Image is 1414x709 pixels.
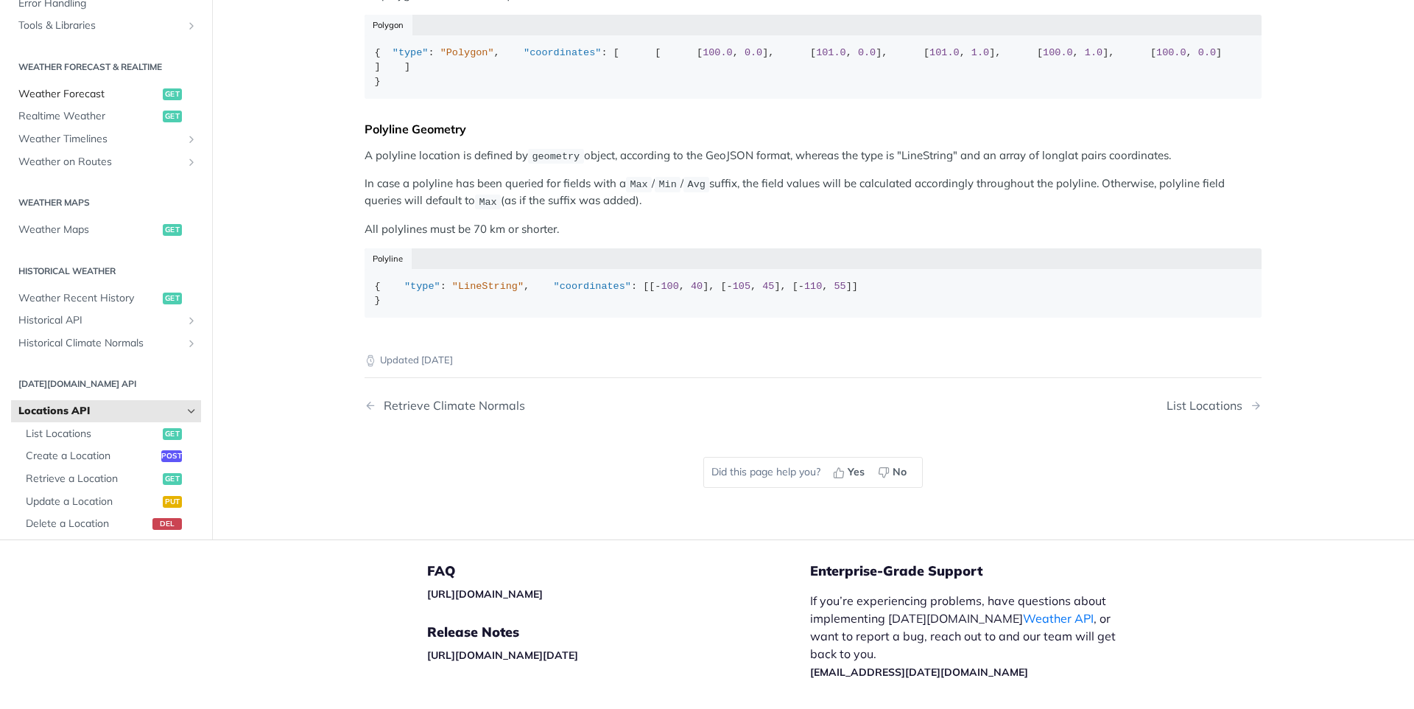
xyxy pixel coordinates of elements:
span: "coordinates" [554,281,631,292]
span: 100.0 [1156,47,1186,58]
a: Weather TimelinesShow subpages for Weather Timelines [11,128,201,150]
span: "type" [404,281,440,292]
span: Weather on Routes [18,155,182,170]
a: Realtime Weatherget [11,105,201,128]
span: Create a Location [26,449,158,464]
span: 100.0 [1043,47,1073,58]
span: Delete a Location [26,517,149,531]
h5: FAQ [427,562,810,580]
span: Weather Forecast [18,87,159,102]
a: [URL][DOMAIN_NAME][DATE] [427,649,578,662]
a: Previous Page: Retrieve Climate Normals [365,399,749,413]
a: Weather on RoutesShow subpages for Weather on Routes [11,151,201,173]
span: - [655,281,661,292]
span: 110 [804,281,822,292]
a: Historical APIShow subpages for Historical API [11,310,201,332]
a: [EMAIL_ADDRESS][DATE][DOMAIN_NAME] [810,666,1028,679]
span: 100 [661,281,678,292]
span: put [163,496,182,508]
span: No [893,464,907,480]
span: 105 [733,281,750,292]
button: Show subpages for Weather on Routes [186,156,197,168]
span: "type" [393,47,429,58]
nav: Pagination Controls [365,384,1262,427]
a: Weather API [1023,611,1094,626]
span: "coordinates" [524,47,601,58]
button: Show subpages for Weather Timelines [186,133,197,145]
button: Show subpages for Tools & Libraries [186,20,197,32]
span: 100.0 [703,47,733,58]
a: List Locationsget [18,423,201,445]
a: Next Page: List Locations [1167,399,1262,413]
span: 0.0 [1198,47,1216,58]
span: 101.0 [929,47,960,58]
button: Yes [828,461,873,483]
h2: Weather Forecast & realtime [11,60,201,74]
div: Polyline Geometry [365,122,1262,136]
a: Retrieve a Locationget [18,468,201,490]
a: [URL][DOMAIN_NAME] [427,587,543,601]
span: 0.0 [858,47,876,58]
span: get [163,473,182,485]
span: "LineString" [452,281,524,292]
span: - [727,281,733,292]
span: Historical Climate Normals [18,336,182,351]
span: 55 [834,281,846,292]
button: Hide subpages for Locations API [186,405,197,417]
span: 45 [762,281,774,292]
a: Add Location Tagspost [18,536,201,558]
span: Weather Maps [18,223,159,237]
span: get [163,111,182,122]
span: Avg [688,179,706,190]
span: 40 [691,281,703,292]
span: Historical API [18,313,182,328]
a: Update a Locationput [18,491,201,513]
span: Retrieve a Location [26,472,159,486]
div: Retrieve Climate Normals [376,399,525,413]
h2: Weather Maps [11,196,201,209]
h2: [DATE][DOMAIN_NAME] API [11,377,201,391]
span: get [163,88,182,100]
span: Max [630,179,647,190]
span: post [161,450,182,462]
a: Tools & LibrariesShow subpages for Tools & Libraries [11,15,201,37]
a: Weather Forecastget [11,83,201,105]
a: Weather Mapsget [11,219,201,241]
span: Min [658,179,676,190]
span: get [163,293,182,304]
span: Max [479,196,496,207]
span: 1.0 [971,47,989,58]
a: Delete a Locationdel [18,513,201,535]
p: A polyline location is defined by object, according to the GeoJSON format, whereas the type is "L... [365,147,1262,164]
span: Weather Recent History [18,291,159,306]
p: All polylines must be 70 km or shorter. [365,221,1262,238]
a: Historical Climate NormalsShow subpages for Historical Climate Normals [11,332,201,354]
span: get [163,428,182,440]
span: geometry [532,151,580,162]
p: In case a polyline has been queried for fields with a / / suffix, the field values will be calcul... [365,175,1262,210]
span: Yes [848,464,865,480]
div: Did this page help you? [703,457,923,488]
button: No [873,461,915,483]
span: Weather Timelines [18,132,182,147]
h2: Historical Weather [11,265,201,278]
button: Show subpages for Historical API [186,315,197,326]
span: 1.0 [1085,47,1102,58]
span: Realtime Weather [18,109,159,124]
span: 101.0 [816,47,846,58]
div: List Locations [1167,399,1250,413]
h5: Release Notes [427,624,810,641]
a: Locations APIHide subpages for Locations API [11,400,201,422]
span: "Polygon" [440,47,494,58]
span: Locations API [18,404,182,419]
a: Weather Recent Historyget [11,287,201,310]
span: Add Location Tags [26,539,158,554]
span: Update a Location [26,495,159,509]
span: List Locations [26,427,159,441]
span: Tools & Libraries [18,18,182,33]
span: del [152,518,182,530]
p: If you’re experiencing problems, have questions about implementing [DATE][DOMAIN_NAME] , or want ... [810,592,1131,680]
a: Create a Locationpost [18,445,201,467]
h5: Enterprise-Grade Support [810,562,1155,580]
div: { : , : [[ , ], [ , ], [ , ]] } [375,279,1252,308]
